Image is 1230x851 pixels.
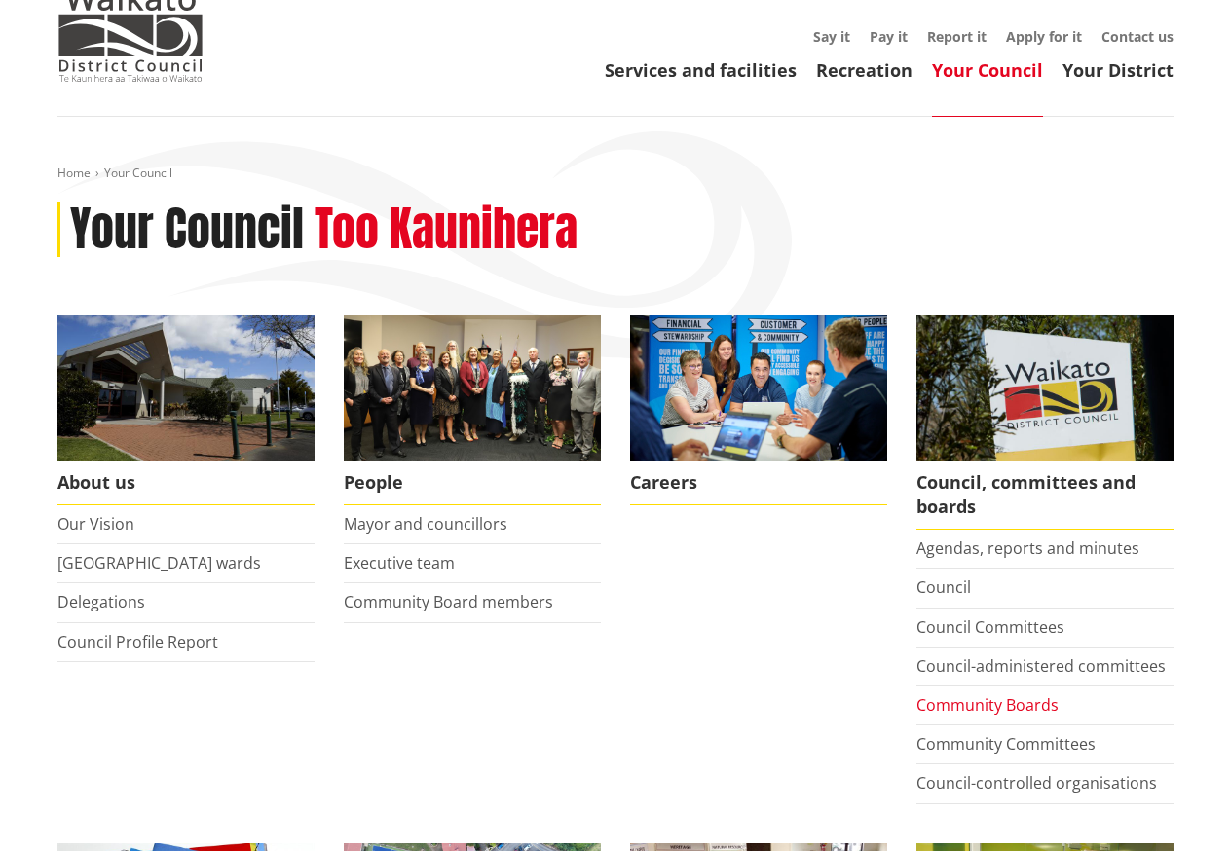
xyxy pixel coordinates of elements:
a: Executive team [344,552,455,573]
a: Community Committees [916,733,1096,755]
nav: breadcrumb [57,166,1174,182]
a: Agendas, reports and minutes [916,537,1139,559]
img: Office staff in meeting - Career page [630,315,887,461]
a: Apply for it [1006,27,1082,46]
a: 2022 Council People [344,315,601,505]
a: Mayor and councillors [344,513,507,535]
img: Waikato-District-Council-sign [916,315,1174,461]
img: WDC Building 0015 [57,315,315,461]
span: About us [57,461,315,505]
span: Your Council [104,165,172,181]
a: Contact us [1101,27,1174,46]
iframe: Messenger Launcher [1140,769,1211,839]
a: Council [916,576,971,598]
a: Council-controlled organisations [916,772,1157,794]
a: Council-administered committees [916,655,1166,677]
a: Waikato-District-Council-sign Council, committees and boards [916,315,1174,530]
a: Our Vision [57,513,134,535]
span: People [344,461,601,505]
a: Say it [813,27,850,46]
a: [GEOGRAPHIC_DATA] wards [57,552,261,573]
a: Home [57,165,91,181]
a: Services and facilities [605,58,797,82]
a: Community Boards [916,694,1059,716]
a: Your District [1062,58,1174,82]
img: 2022 Council [344,315,601,461]
span: Careers [630,461,887,505]
a: Community Board members [344,591,553,612]
a: Report it [927,27,987,46]
a: Council Committees [916,616,1064,638]
a: Careers [630,315,887,505]
h2: Too Kaunihera [315,202,578,258]
a: Your Council [932,58,1043,82]
a: Pay it [870,27,908,46]
span: Council, committees and boards [916,461,1174,530]
a: Delegations [57,591,145,612]
a: WDC Building 0015 About us [57,315,315,505]
a: Council Profile Report [57,631,218,652]
a: Recreation [816,58,913,82]
h1: Your Council [70,202,304,258]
